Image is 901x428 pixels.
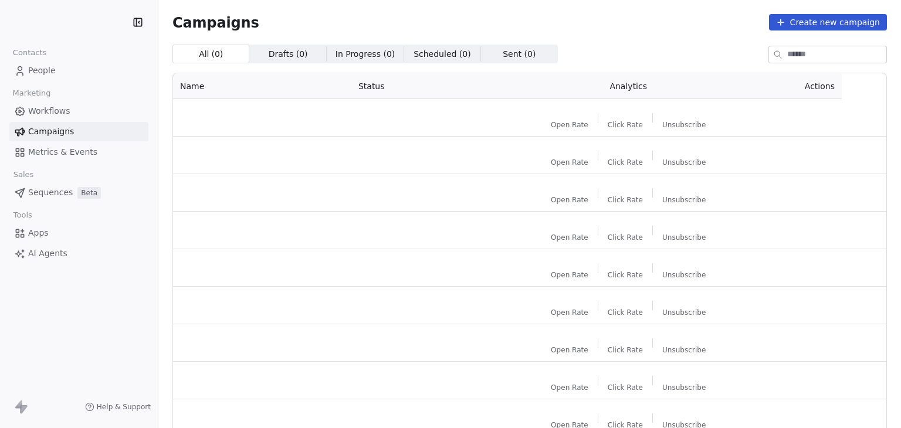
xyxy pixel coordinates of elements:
span: Open Rate [551,345,588,355]
span: Unsubscribe [662,308,706,317]
span: Open Rate [551,120,588,130]
a: Apps [9,223,148,243]
a: Metrics & Events [9,142,148,162]
span: Metrics & Events [28,146,97,158]
span: Tools [8,206,37,224]
span: Unsubscribe [662,120,706,130]
th: Actions [743,73,842,99]
span: Unsubscribe [662,233,706,242]
span: Click Rate [608,233,643,242]
span: Sales [8,166,39,184]
span: Sequences [28,186,73,199]
a: People [9,61,148,80]
span: Open Rate [551,308,588,317]
span: Unsubscribe [662,270,706,280]
span: Click Rate [608,345,643,355]
span: Help & Support [97,402,151,412]
span: People [28,64,56,77]
span: AI Agents [28,247,67,260]
a: AI Agents [9,244,148,263]
span: Click Rate [608,120,643,130]
span: Drafts ( 0 ) [269,48,308,60]
span: Open Rate [551,270,588,280]
span: Beta [77,187,101,199]
span: Marketing [8,84,56,102]
span: Unsubscribe [662,345,706,355]
a: Help & Support [85,402,151,412]
span: Unsubscribe [662,195,706,205]
a: Campaigns [9,122,148,141]
span: Click Rate [608,308,643,317]
span: Scheduled ( 0 ) [414,48,471,60]
button: Create new campaign [769,14,887,30]
span: Apps [28,227,49,239]
span: Campaigns [172,14,259,30]
th: Name [173,73,351,99]
span: In Progress ( 0 ) [336,48,395,60]
span: Sent ( 0 ) [503,48,536,60]
span: Contacts [8,44,52,62]
span: Open Rate [551,383,588,392]
span: Unsubscribe [662,383,706,392]
span: Open Rate [551,158,588,167]
a: Workflows [9,101,148,121]
span: Click Rate [608,270,643,280]
span: Click Rate [608,383,643,392]
span: Unsubscribe [662,158,706,167]
th: Status [351,73,514,99]
span: Open Rate [551,233,588,242]
span: Click Rate [608,158,643,167]
span: Workflows [28,105,70,117]
span: Click Rate [608,195,643,205]
span: Campaigns [28,125,74,138]
th: Analytics [514,73,743,99]
span: Open Rate [551,195,588,205]
a: SequencesBeta [9,183,148,202]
